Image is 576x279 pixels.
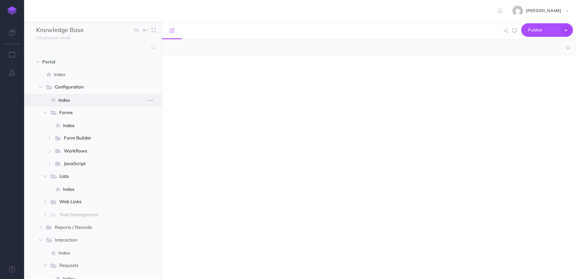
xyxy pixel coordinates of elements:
[54,71,126,78] span: Index
[59,211,117,219] span: Task Management
[58,249,126,257] span: Index
[36,26,107,35] input: Documentation Name
[42,58,118,66] span: Portal
[528,25,558,35] span: Publish
[64,160,117,168] span: JavaScript
[63,122,126,129] span: Index
[59,262,117,270] span: Requests
[55,83,117,91] span: Configuration
[64,134,117,142] span: Form Builder
[63,186,126,193] span: Index
[59,173,117,181] span: Lists
[58,97,126,104] span: Index
[64,147,117,155] span: Workflows
[55,224,117,232] span: Reports / Records
[521,23,573,37] button: Publish
[36,36,70,40] small: [URL][DOMAIN_NAME]
[36,42,148,53] input: Search
[59,109,117,117] span: Forms
[512,6,523,16] img: de744a1c6085761c972ea050a2b8d70b.jpg
[24,35,77,41] a: [URL][DOMAIN_NAME]
[59,198,117,206] span: Web Links
[55,236,117,244] span: Interaction
[8,6,17,15] img: logo-mark.svg
[523,8,564,13] span: [PERSON_NAME]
